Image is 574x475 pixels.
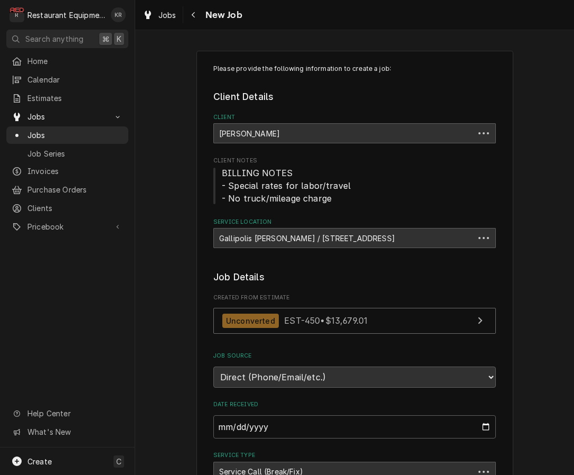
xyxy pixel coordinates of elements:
label: Job Source [213,352,496,360]
span: EST-450 • $13,679.01 [284,315,368,326]
span: Jobs [27,111,107,122]
span: New Job [202,8,242,22]
div: Bob Evans [213,123,496,143]
label: Date Received [213,400,496,409]
span: Created From Estimate [213,294,496,302]
div: Gallipolis Bob Evans / 315 Upper River Rd, Gallipolis, OH 45631 [213,228,496,248]
a: Jobs [6,126,128,144]
span: BILLING NOTES - Special rates for labor/travel - No truck/mileage charge [222,168,351,204]
a: View Estimate [213,308,496,334]
span: Client Notes [213,157,496,165]
span: What's New [27,426,122,437]
div: KR [111,7,126,22]
a: Home [6,52,128,70]
span: Purchase Orders [27,184,123,195]
a: Calendar [6,71,128,88]
a: Clients [6,199,128,217]
span: Create [27,457,52,466]
div: Client Notes [213,157,496,205]
div: Restaurant Equipment Diagnostics's Avatar [10,7,24,22]
span: Jobs [158,10,176,21]
span: Home [27,56,123,67]
div: Unconverted [222,314,279,328]
span: Client Notes [213,167,496,205]
div: Kelli Robinette's Avatar [111,7,126,22]
div: Restaurant Equipment Diagnostics [27,10,105,21]
a: Jobs [138,6,181,24]
div: Date Received [213,400,496,438]
div: Service Location [213,218,496,248]
span: Calendar [27,74,123,85]
input: yyyy-mm-dd [213,415,496,439]
p: Please provide the following information to create a job: [213,64,496,74]
div: Client [213,113,496,143]
span: Clients [27,203,123,214]
span: Invoices [27,166,123,177]
button: Search anything⌘K [6,30,128,48]
a: Estimates [6,89,128,107]
a: Go to Pricebook [6,218,128,235]
label: Service Location [213,218,496,226]
a: Go to Help Center [6,405,128,422]
a: Job Series [6,145,128,162]
span: C [116,456,121,467]
span: Estimates [27,93,123,104]
a: Go to Jobs [6,108,128,125]
div: R [10,7,24,22]
div: Created From Estimate [213,294,496,339]
a: Go to What's New [6,423,128,441]
label: Service Type [213,451,496,460]
span: K [117,33,121,44]
span: Job Series [27,148,123,159]
label: Client [213,113,496,122]
div: Job Source [213,352,496,387]
legend: Client Details [213,90,496,104]
button: Navigate back [185,6,202,23]
span: ⌘ [102,33,109,44]
span: Help Center [27,408,122,419]
legend: Job Details [213,270,496,284]
span: Search anything [25,33,83,44]
a: Invoices [6,162,128,180]
span: Jobs [27,130,123,141]
span: Pricebook [27,221,107,232]
a: Purchase Orders [6,181,128,198]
